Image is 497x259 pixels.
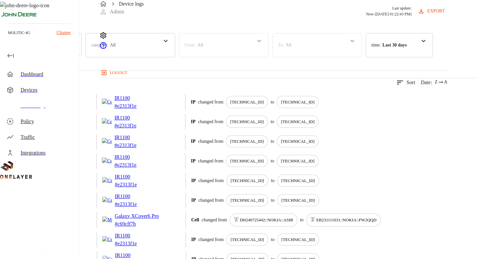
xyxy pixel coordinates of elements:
[191,236,196,243] p: IP
[102,177,112,184] img: Cellular Router
[99,45,107,50] a: onelayer-support
[102,99,112,105] img: Cellular Router
[102,134,180,149] a: Cellular RouterIR1100#e2313f1e
[281,236,315,243] p: [TECHNICAL_ID]
[99,67,476,78] a: logout
[421,79,432,86] p: Date :
[102,153,180,169] a: Cellular RouterIR1100#e2313f1e
[281,119,315,125] p: [TECHNICAL_ID]
[198,99,223,105] p: changed from
[198,197,224,204] p: changed from
[281,138,315,145] p: [TECHNICAL_ID]
[198,236,224,243] p: changed from
[316,217,376,223] p: EB231111031::NOKIA::FW2QQD
[114,102,147,110] p: # e2313f1e
[99,45,107,50] span: Support Portal
[281,158,315,164] p: [TECHNICAL_ID]
[115,232,147,240] p: IR1100
[271,118,274,125] p: to
[230,138,264,145] p: [TECHNICAL_ID]
[435,79,438,85] span: Z
[102,118,112,125] img: Cellular Router
[115,220,159,228] p: # c69cff7b
[114,114,147,122] p: IR1100
[231,197,264,204] p: [TECHNICAL_ID]
[198,138,223,145] p: changed from
[114,141,147,149] p: # e2313f1e
[115,181,147,189] p: # e2313f1e
[115,193,147,200] p: IR1100
[110,8,124,16] p: Admin
[114,161,147,169] p: # e2313f1e
[231,177,264,184] p: [TECHNICAL_ID]
[230,99,264,105] p: [TECHNICAL_ID]
[198,118,223,125] p: changed from
[191,157,195,164] p: IP
[102,173,180,189] a: Cellular RouterIR1100#e2313f1e
[115,200,147,208] p: # e2313f1e
[406,79,415,86] p: Sort
[191,197,196,204] p: IP
[281,177,315,184] p: [TECHNICAL_ID]
[300,216,304,223] p: to
[191,99,195,105] p: IP
[281,99,315,105] p: [TECHNICAL_ID]
[271,138,274,145] p: to
[114,134,147,141] p: IR1100
[271,99,274,105] p: to
[102,236,112,243] img: Cellular Router
[102,216,112,223] img: Mobile Phone
[102,212,180,228] a: Mobile PhoneGalaxy XCover6 Pro#c69cff7b
[271,177,274,184] p: to
[230,158,264,164] p: [TECHNICAL_ID]
[102,193,180,208] a: Cellular RouterIR1100#e2313f1e
[99,67,130,78] button: logout
[102,232,180,248] a: Cellular RouterIR1100#e2313f1e
[271,236,274,243] p: to
[231,236,264,243] p: [TECHNICAL_ID]
[271,157,274,164] p: to
[230,119,264,125] p: [TECHNICAL_ID]
[444,79,447,85] span: A
[114,94,147,102] p: IR1100
[115,240,147,248] p: # e2313f1e
[202,216,227,223] p: changed from
[191,177,196,184] p: IP
[191,216,199,223] p: Cell
[114,153,147,161] p: IR1100
[102,114,180,130] a: Cellular RouterIR1100#e2313f1e
[198,157,223,164] p: changed from
[271,197,274,204] p: to
[240,217,293,223] p: DH240725442::NOKIA::ASIB
[191,118,195,125] p: IP
[191,138,195,145] p: IP
[102,157,112,164] img: Cellular Router
[114,122,147,130] p: # e2313f1e
[102,138,112,145] img: Cellular Router
[102,94,180,110] a: Cellular RouterIR1100#e2313f1e
[115,212,159,220] p: Galaxy XCover6 Pro
[102,197,112,204] img: Cellular Router
[281,197,315,204] p: [TECHNICAL_ID]
[115,173,147,181] p: IR1100
[198,177,224,184] p: changed from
